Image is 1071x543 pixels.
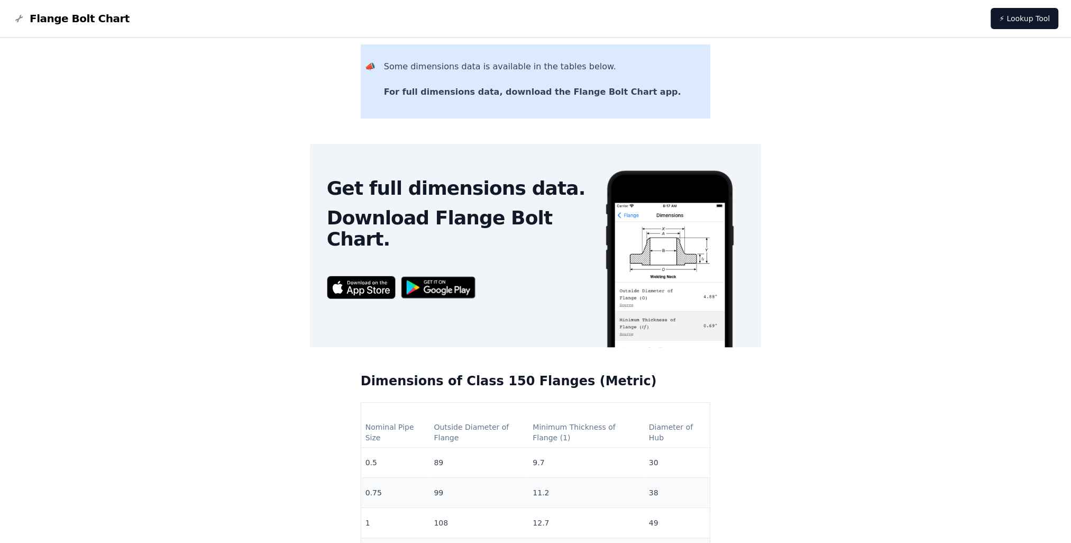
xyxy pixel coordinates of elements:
p: Some dimensions data is available in the tables below. [384,59,707,74]
td: 108 [429,508,528,538]
p: 📣 [365,59,376,99]
img: Get it on Google Play [396,271,481,304]
td: 0.5 [361,448,430,478]
th: Diameter of Hub [645,418,710,448]
td: 1 [361,508,430,538]
td: 9.7 [528,448,644,478]
b: For full dimensions data, download the Flange Bolt Chart app. [384,87,681,97]
td: 11.2 [528,478,644,508]
td: 38 [645,478,710,508]
td: 99 [429,478,528,508]
span: Flange Bolt Chart [30,11,130,26]
td: 49 [645,508,710,538]
th: Outside Diameter of Flange [429,418,528,448]
td: 0.75 [361,478,430,508]
td: 89 [429,448,528,478]
th: Nominal Pipe Size [361,418,430,448]
td: 30 [645,448,710,478]
a: ⚡ Lookup Tool [991,8,1058,29]
img: App Store badge for the Flange Bolt Chart app [327,276,396,298]
th: Minimum Thickness of Flange (1) [528,418,644,448]
td: 12.7 [528,508,644,538]
img: Screenshot of the Flange Bolt Chart app showing flange dimensions for weld neck flange. [604,169,736,431]
h2: Get full dimensions data. [327,178,587,199]
a: Flange Bolt Chart LogoFlange Bolt Chart [13,11,130,26]
h2: Dimensions of Class 150 Flanges (Metric) [361,373,711,390]
h2: Download Flange Bolt Chart. [327,207,587,250]
img: Flange Bolt Chart Logo [13,12,25,25]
